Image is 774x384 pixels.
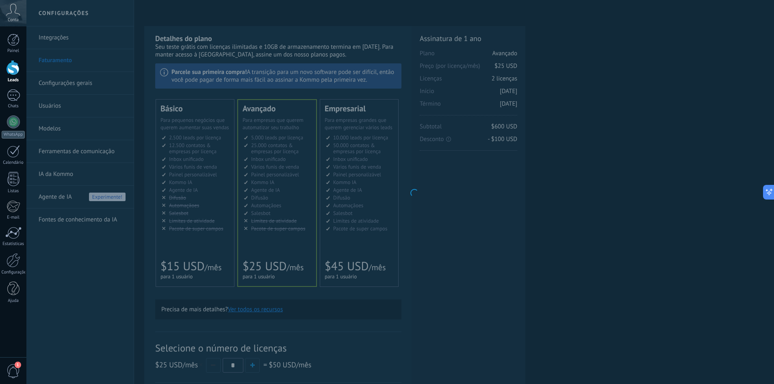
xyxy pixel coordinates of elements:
[2,131,25,139] div: WhatsApp
[8,17,19,23] span: Conta
[2,48,25,54] div: Painel
[2,160,25,165] div: Calendário
[2,298,25,304] div: Ajuda
[15,362,21,368] span: 1
[2,78,25,83] div: Leads
[2,104,25,109] div: Chats
[2,270,25,275] div: Configurações
[2,189,25,194] div: Listas
[2,215,25,220] div: E-mail
[2,241,25,247] div: Estatísticas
